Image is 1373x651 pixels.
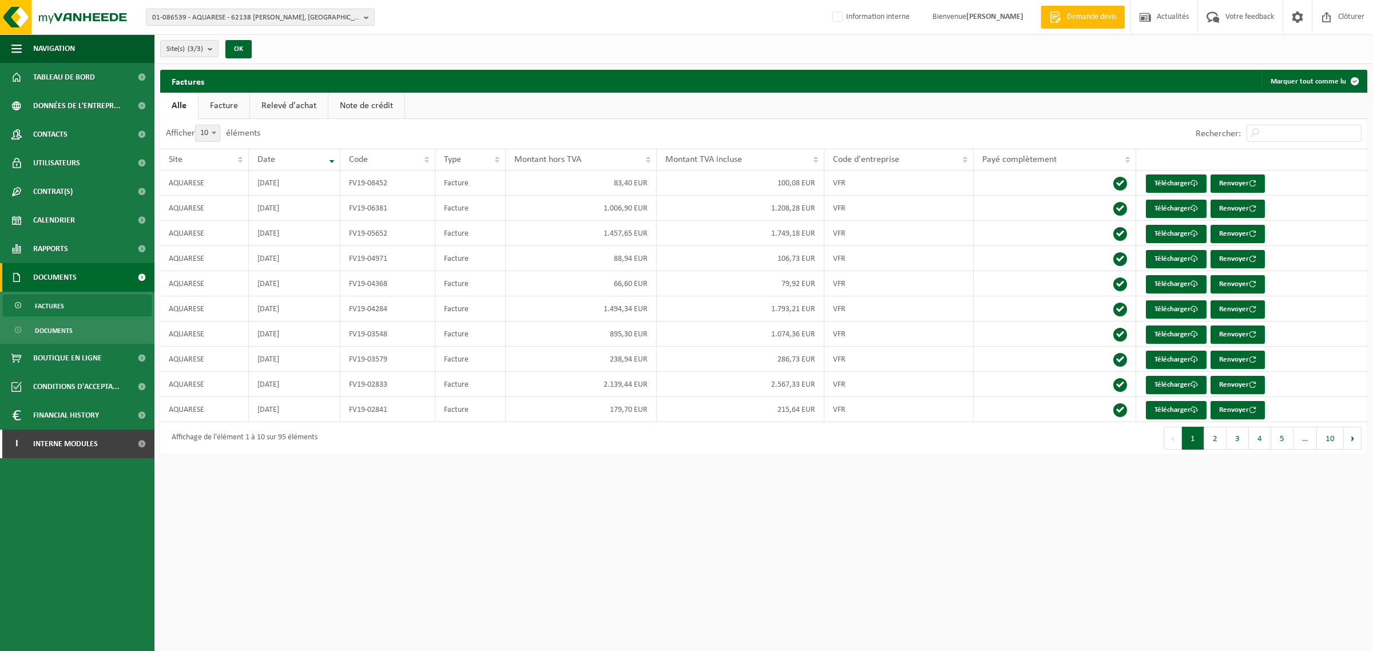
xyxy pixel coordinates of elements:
td: Facture [435,347,506,372]
button: 1 [1182,427,1204,450]
span: Montant hors TVA [514,155,581,164]
a: Télécharger [1146,174,1207,193]
td: Facture [435,296,506,321]
label: Rechercher: [1196,129,1241,138]
td: AQUARESE [160,246,249,271]
td: VFR [824,196,974,221]
td: AQUARESE [160,397,249,422]
td: AQUARESE [160,321,249,347]
td: VFR [824,296,974,321]
td: FV19-04368 [340,271,435,296]
td: 66,60 EUR [506,271,657,296]
a: Relevé d'achat [250,93,328,119]
td: 1.457,65 EUR [506,221,657,246]
td: AQUARESE [160,221,249,246]
button: 5 [1271,427,1293,450]
div: Affichage de l'élément 1 à 10 sur 95 éléments [166,428,318,448]
span: I [11,430,22,458]
button: Renvoyer [1211,275,1265,293]
td: [DATE] [249,170,341,196]
td: [DATE] [249,196,341,221]
span: Interne modules [33,430,98,458]
button: Renvoyer [1211,376,1265,394]
span: Contrat(s) [33,177,73,206]
a: Documents [3,319,152,341]
span: Navigation [33,34,75,63]
td: AQUARESE [160,196,249,221]
td: 2.139,44 EUR [506,372,657,397]
span: Conditions d'accepta... [33,372,120,401]
td: Facture [435,397,506,422]
td: FV19-02841 [340,397,435,422]
button: 4 [1249,427,1271,450]
span: Financial History [33,401,99,430]
td: FV19-03548 [340,321,435,347]
td: 215,64 EUR [657,397,824,422]
td: [DATE] [249,397,341,422]
td: VFR [824,170,974,196]
a: Factures [3,295,152,316]
td: 1.793,21 EUR [657,296,824,321]
button: Next [1344,427,1362,450]
td: Facture [435,170,506,196]
span: Documents [33,263,77,292]
td: 286,73 EUR [657,347,824,372]
button: 2 [1204,427,1227,450]
td: Facture [435,196,506,221]
a: Télécharger [1146,351,1207,369]
td: [DATE] [249,296,341,321]
td: AQUARESE [160,372,249,397]
span: Payé complètement [982,155,1057,164]
td: VFR [824,246,974,271]
td: FV19-04971 [340,246,435,271]
span: Code d'entreprise [833,155,899,164]
td: FV19-03579 [340,347,435,372]
button: Renvoyer [1211,351,1265,369]
span: Tableau de bord [33,63,95,92]
h2: Factures [160,70,216,92]
span: Code [349,155,368,164]
span: Date [257,155,275,164]
span: Documents [35,320,73,342]
label: Information interne [830,9,910,26]
a: Demande devis [1041,6,1125,29]
td: VFR [824,271,974,296]
td: [DATE] [249,321,341,347]
td: 88,94 EUR [506,246,657,271]
button: 01-086539 - AQUARESE - 62138 [PERSON_NAME], [GEOGRAPHIC_DATA][PERSON_NAME] | PI ARTOIS FLANDRES [146,9,375,26]
td: [DATE] [249,347,341,372]
button: Renvoyer [1211,250,1265,268]
td: VFR [824,397,974,422]
td: FV19-04284 [340,296,435,321]
span: … [1293,427,1317,450]
label: Afficher éléments [166,129,260,138]
td: 79,92 EUR [657,271,824,296]
span: Site(s) [166,41,203,58]
td: AQUARESE [160,296,249,321]
button: 10 [1317,427,1344,450]
button: 3 [1227,427,1249,450]
span: Boutique en ligne [33,344,102,372]
td: Facture [435,321,506,347]
button: Renvoyer [1211,325,1265,344]
td: 2.567,33 EUR [657,372,824,397]
button: Renvoyer [1211,174,1265,193]
button: Renvoyer [1211,401,1265,419]
a: Télécharger [1146,401,1207,419]
a: Télécharger [1146,225,1207,243]
a: Télécharger [1146,325,1207,344]
a: Télécharger [1146,300,1207,319]
a: Facture [199,93,249,119]
span: Site [169,155,182,164]
td: 1.749,18 EUR [657,221,824,246]
span: Calendrier [33,206,75,235]
a: Note de crédit [328,93,404,119]
td: FV19-02833 [340,372,435,397]
td: 100,08 EUR [657,170,824,196]
td: [DATE] [249,271,341,296]
td: [DATE] [249,246,341,271]
button: Site(s)(3/3) [160,40,219,57]
td: AQUARESE [160,170,249,196]
td: Facture [435,246,506,271]
td: 1.006,90 EUR [506,196,657,221]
